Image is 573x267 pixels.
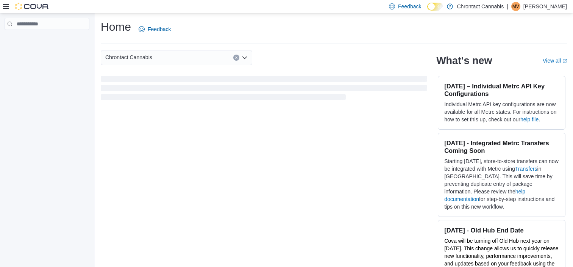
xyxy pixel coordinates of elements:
[148,25,171,33] span: Feedback
[507,2,508,11] p: |
[515,166,537,172] a: Transfers
[398,3,421,10] span: Feedback
[242,55,248,61] button: Open list of options
[512,2,519,11] span: MV
[444,139,559,154] h3: [DATE] - Integrated Metrc Transfers Coming Soon
[523,2,567,11] p: [PERSON_NAME]
[5,31,89,50] nav: Complex example
[436,55,492,67] h2: What's new
[511,2,520,11] div: Miranda Van Stoken-Ducharme
[233,55,239,61] button: Clear input
[427,3,443,11] input: Dark Mode
[101,77,427,102] span: Loading
[562,59,567,63] svg: External link
[444,82,559,97] h3: [DATE] – Individual Metrc API Key Configurations
[136,22,174,37] a: Feedback
[15,3,49,10] img: Cova
[543,58,567,64] a: View allExternal link
[444,157,559,210] p: Starting [DATE], store-to-store transfers can now be integrated with Metrc using in [GEOGRAPHIC_D...
[444,101,559,123] p: Individual Metrc API key configurations are now available for all Metrc states. For instructions ...
[457,2,504,11] p: Chrontact Cannabis
[101,19,131,35] h1: Home
[520,116,539,123] a: help file
[105,53,152,62] span: Chrontact Cannabis
[444,226,559,234] h3: [DATE] - Old Hub End Date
